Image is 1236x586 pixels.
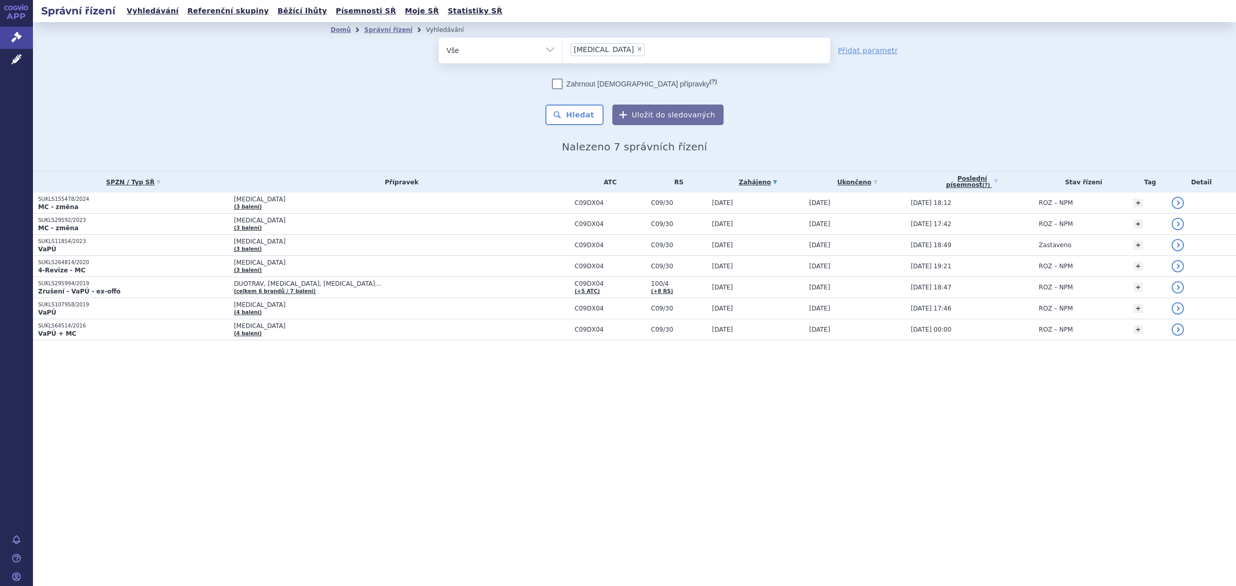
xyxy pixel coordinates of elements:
[1039,220,1073,228] span: ROZ – NPM
[444,4,505,18] a: Statistiky SŘ
[809,242,830,249] span: [DATE]
[612,105,724,125] button: Uložit do sledovaných
[124,4,182,18] a: Vyhledávání
[911,220,951,228] span: [DATE] 17:42
[1172,218,1184,230] a: detail
[1039,199,1073,206] span: ROZ – NPM
[1039,242,1071,249] span: Zastaveno
[911,199,951,206] span: [DATE] 18:12
[1134,304,1143,313] a: +
[1039,263,1073,270] span: ROZ – NPM
[38,217,229,224] p: SUKLS29592/2023
[911,171,1034,193] a: Poslednípísemnost(?)
[38,267,85,274] strong: 4-Revize - MC
[809,326,830,333] span: [DATE]
[712,284,733,291] span: [DATE]
[1039,305,1073,312] span: ROZ – NPM
[1128,171,1166,193] th: Tag
[234,267,262,273] a: (3 balení)
[552,79,717,89] label: Zahrnout [DEMOGRAPHIC_DATA] přípravky
[234,309,262,315] a: (4 balení)
[570,171,646,193] th: ATC
[637,46,643,52] span: ×
[1134,219,1143,229] a: +
[545,105,604,125] button: Hledat
[38,238,229,245] p: SUKLS11854/2023
[911,305,951,312] span: [DATE] 17:46
[575,220,646,228] span: C09DX04
[1034,171,1128,193] th: Stav řízení
[234,196,491,203] span: [MEDICAL_DATA]
[1172,260,1184,272] a: detail
[651,242,707,249] span: C09/30
[33,4,124,18] h2: Správní řízení
[809,263,830,270] span: [DATE]
[38,280,229,287] p: SUKLS295994/2019
[1039,326,1073,333] span: ROZ – NPM
[234,238,491,245] span: [MEDICAL_DATA]
[234,259,491,266] span: [MEDICAL_DATA]
[575,263,646,270] span: C09DX04
[575,199,646,206] span: C09DX04
[38,175,229,189] a: SPZN / Typ SŘ
[364,26,413,33] a: Správní řízení
[274,4,330,18] a: Běžící lhůty
[809,199,830,206] span: [DATE]
[234,204,262,210] a: (3 balení)
[234,301,491,308] span: [MEDICAL_DATA]
[712,199,733,206] span: [DATE]
[574,46,634,53] span: [MEDICAL_DATA]
[1166,171,1236,193] th: Detail
[1039,284,1073,291] span: ROZ – NPM
[38,322,229,330] p: SUKLS64514/2016
[1134,198,1143,208] a: +
[651,199,707,206] span: C09/30
[1134,240,1143,250] a: +
[646,171,707,193] th: RS
[911,242,951,249] span: [DATE] 18:49
[1172,302,1184,315] a: detail
[38,301,229,308] p: SUKLS107958/2019
[575,288,600,294] a: (+5 ATC)
[38,246,56,253] strong: VaPÚ
[575,326,646,333] span: C09DX04
[38,288,121,295] strong: Zrušení - VaPÚ - ex-offo
[710,78,717,85] abbr: (?)
[402,4,442,18] a: Moje SŘ
[809,284,830,291] span: [DATE]
[651,288,673,294] a: (+8 RS)
[651,280,707,287] span: 100/4
[184,4,272,18] a: Referenční skupiny
[38,203,78,211] strong: MC - změna
[712,263,733,270] span: [DATE]
[911,263,951,270] span: [DATE] 19:21
[712,175,804,189] a: Zahájeno
[809,175,905,189] a: Ukončeno
[712,305,733,312] span: [DATE]
[234,246,262,252] a: (3 balení)
[712,326,733,333] span: [DATE]
[575,242,646,249] span: C09DX04
[1134,262,1143,271] a: +
[1134,283,1143,292] a: +
[234,225,262,231] a: (3 balení)
[911,326,951,333] span: [DATE] 00:00
[234,331,262,336] a: (4 balení)
[575,305,646,312] span: C09DX04
[234,217,491,224] span: [MEDICAL_DATA]
[38,196,229,203] p: SUKLS155478/2024
[651,220,707,228] span: C09/30
[331,26,351,33] a: Domů
[911,284,951,291] span: [DATE] 18:47
[426,22,477,38] li: Vyhledávání
[651,305,707,312] span: C09/30
[838,45,898,56] a: Přidat parametr
[982,182,990,188] abbr: (?)
[648,43,654,56] input: [MEDICAL_DATA]
[234,322,491,330] span: [MEDICAL_DATA]
[333,4,399,18] a: Písemnosti SŘ
[562,141,707,153] span: Nalezeno 7 správních řízení
[229,171,570,193] th: Přípravek
[1172,323,1184,336] a: detail
[38,225,78,232] strong: MC - změna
